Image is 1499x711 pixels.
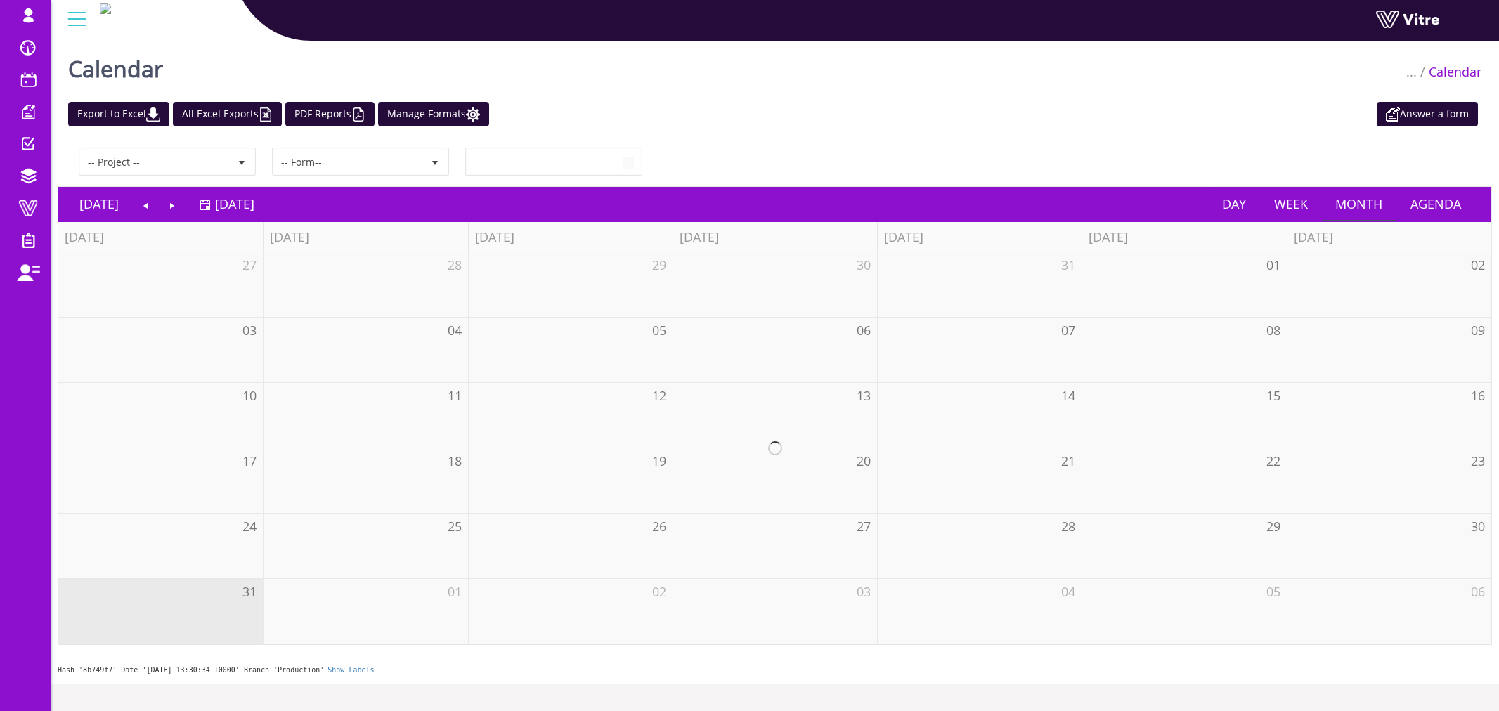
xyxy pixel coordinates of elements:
a: [DATE] [65,188,133,220]
span: [DATE] [215,195,254,212]
img: cal_pdf.png [351,107,365,122]
span: Hash '8b749f7' Date '[DATE] 13:30:34 +0000' Branch 'Production' [58,666,324,674]
a: Agenda [1396,188,1475,220]
a: Month [1322,188,1397,220]
a: Export to Excel [68,102,169,126]
th: [DATE] [263,222,467,252]
a: Show Labels [327,666,374,674]
span: -- Project -- [80,149,229,174]
th: [DATE] [1082,222,1286,252]
img: Logo-Web.png [100,3,111,14]
a: Day [1208,188,1260,220]
a: Manage Formats [378,102,489,126]
th: [DATE] [468,222,673,252]
span: select [229,149,254,174]
a: Week [1260,188,1322,220]
img: cal_settings.png [466,107,480,122]
li: Calendar [1417,63,1481,81]
a: PDF Reports [285,102,375,126]
h1: Calendar [68,35,163,95]
img: cal_excel.png [259,107,273,122]
th: [DATE] [1287,222,1491,252]
span: select [422,149,448,174]
span: ... [1406,63,1417,80]
a: Answer a form [1377,102,1478,126]
a: Previous [133,188,160,220]
a: Next [159,188,186,220]
span: -- Form-- [273,149,422,174]
a: [DATE] [200,188,254,220]
th: [DATE] [673,222,877,252]
img: appointment_white2.png [1386,107,1400,122]
th: [DATE] [58,222,263,252]
a: All Excel Exports [173,102,282,126]
img: cal_download.png [146,107,160,122]
th: [DATE] [877,222,1082,252]
span: select [616,149,641,174]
